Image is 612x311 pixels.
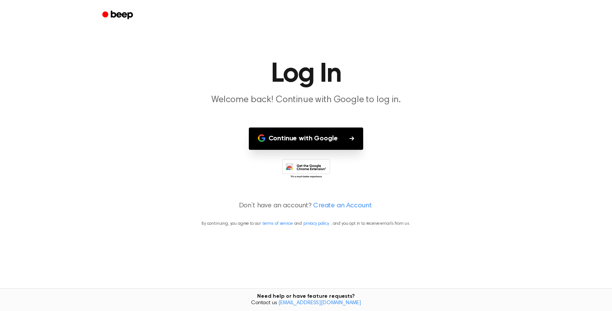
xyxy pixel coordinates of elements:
a: [EMAIL_ADDRESS][DOMAIN_NAME] [278,300,361,306]
p: Don’t have an account? [9,201,603,211]
h1: Log In [112,61,500,88]
span: Contact us [5,300,607,307]
a: Create an Account [313,201,372,211]
p: By continuing, you agree to our and , and you opt in to receive emails from us. [9,220,603,227]
p: Welcome back! Continue with Google to log in. [161,94,451,106]
button: Continue with Google [249,128,364,150]
a: terms of service [262,221,292,226]
a: privacy policy [303,221,329,226]
a: Beep [97,8,140,23]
